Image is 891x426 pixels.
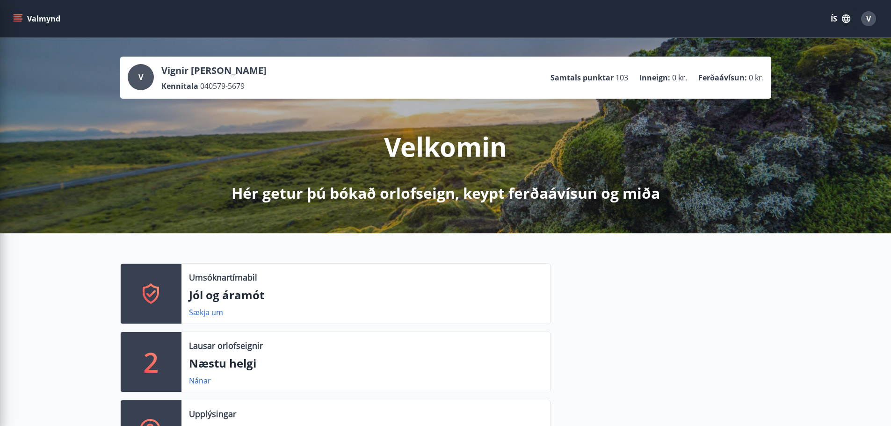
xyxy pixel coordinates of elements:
[749,72,764,83] span: 0 kr.
[857,7,880,30] button: V
[144,344,159,380] p: 2
[384,129,507,164] p: Velkomin
[826,10,855,27] button: ÍS
[189,271,257,283] p: Umsóknartímabil
[138,72,143,82] span: V
[672,72,687,83] span: 0 kr.
[189,307,223,318] a: Sækja um
[189,287,543,303] p: Jól og áramót
[551,72,614,83] p: Samtals punktar
[161,64,267,77] p: Vignir [PERSON_NAME]
[639,72,670,83] p: Inneign :
[200,81,245,91] span: 040579-5679
[866,14,871,24] span: V
[698,72,747,83] p: Ferðaávísun :
[189,355,543,371] p: Næstu helgi
[161,81,198,91] p: Kennitala
[189,375,211,386] a: Nánar
[232,183,660,203] p: Hér getur þú bókað orlofseign, keypt ferðaávísun og miða
[616,72,628,83] span: 103
[11,10,64,27] button: menu
[189,339,263,352] p: Lausar orlofseignir
[189,408,236,420] p: Upplýsingar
